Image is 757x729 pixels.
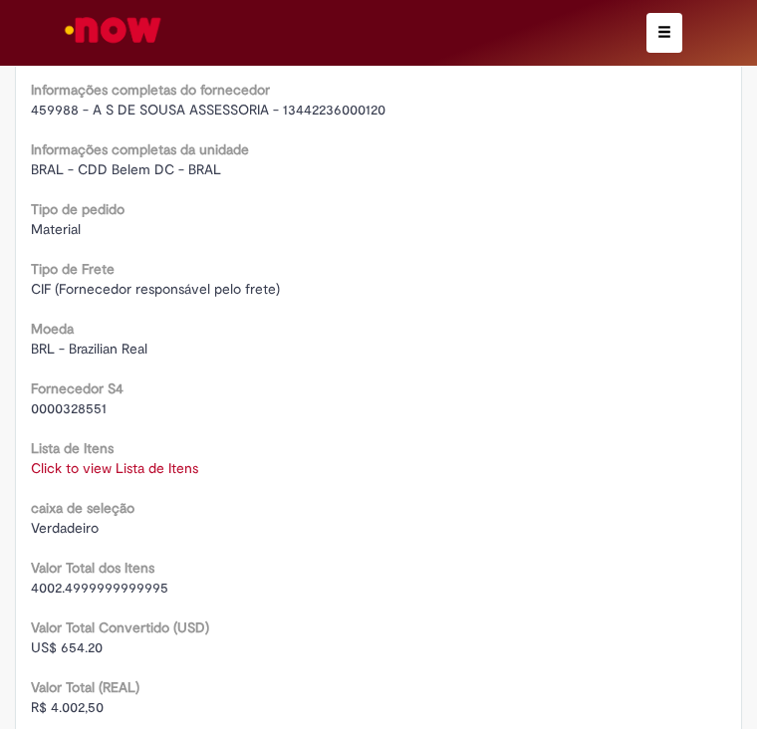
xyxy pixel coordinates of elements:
[31,678,139,696] b: Valor Total (REAL)
[31,81,270,99] b: Informações completas do fornecedor
[31,101,385,119] span: 459988 - A S DE SOUSA ASSESSORIA - 13442236000120
[31,579,168,597] span: 4002.4999999999995
[31,379,124,397] b: Fornecedor S4
[31,638,103,656] span: US$ 654.20
[31,160,221,178] span: BRAL - CDD Belem DC - BRAL
[31,698,104,716] span: R$ 4.002,50
[31,559,154,577] b: Valor Total dos Itens
[31,499,134,517] b: caixa de seleção
[31,320,74,338] b: Moeda
[31,618,209,636] b: Valor Total Convertido (USD)
[31,439,114,457] b: Lista de Itens
[31,140,249,158] b: Informações completas da unidade
[31,260,115,278] b: Tipo de Frete
[31,220,81,238] span: Material
[646,13,682,53] button: Alternar navegação
[31,280,280,298] span: CIF (Fornecedor responsável pelo frete)
[31,200,125,218] b: Tipo de pedido
[31,519,99,537] span: Verdadeiro
[31,458,726,478] a: Click to view Lista de Itens
[62,10,164,50] img: ServiceNow
[31,340,147,358] span: BRL - Brazilian Real
[31,399,107,417] span: 0000328551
